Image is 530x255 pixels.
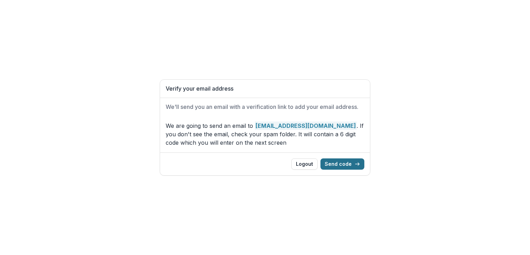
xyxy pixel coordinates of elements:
button: Send code [320,158,364,170]
strong: [EMAIL_ADDRESS][DOMAIN_NAME] [255,122,357,130]
p: We are going to send an email to . If you don't see the email, check your spam folder. It will co... [166,122,364,147]
h1: Verify your email address [166,85,364,92]
h2: We'll send you an email with a verification link to add your email address. [166,104,364,110]
button: Logout [291,158,318,170]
